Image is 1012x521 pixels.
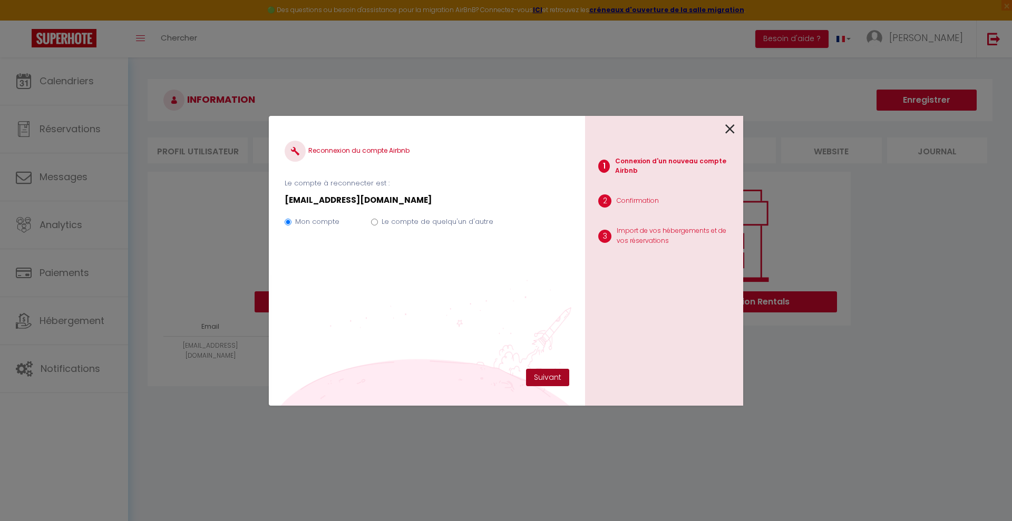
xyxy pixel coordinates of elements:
span: 3 [598,230,611,243]
p: Import de vos hébergements et de vos réservations [617,226,735,246]
label: Mon compte [295,217,339,227]
p: Confirmation [617,196,659,206]
span: 2 [598,194,611,208]
p: [EMAIL_ADDRESS][DOMAIN_NAME] [285,194,569,207]
span: 1 [598,160,610,173]
p: Connexion d'un nouveau compte Airbnb [615,156,735,176]
button: Ouvrir le widget de chat LiveChat [8,4,40,36]
button: Suivant [526,369,569,387]
label: Le compte de quelqu'un d'autre [382,217,493,227]
p: Le compte à reconnecter est : [285,178,569,189]
h4: Reconnexion du compte Airbnb [285,141,569,162]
